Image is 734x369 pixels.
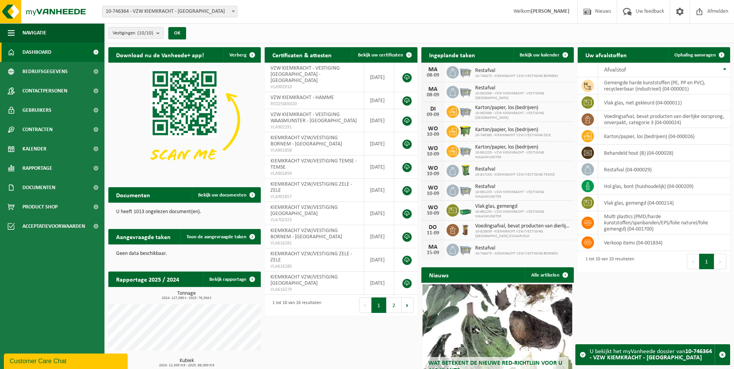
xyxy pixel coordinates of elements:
span: VZW KIEMKRACHT - HAMME [270,95,334,101]
div: MA [425,67,441,73]
p: Geen data beschikbaar. [116,251,253,256]
span: KIEMKRACHT VZW/VESTIGING [GEOGRAPHIC_DATA] [270,205,338,217]
div: WO [425,145,441,152]
span: KIEMKRACHT VZW/VESTIGING TEMSE - TEMSE [270,158,357,170]
img: WB-2500-GAL-GY-01 [459,85,472,98]
div: WO [425,126,441,132]
span: 10-982599 - VZW KIEMKRACHT - VESTIGING [GEOGRAPHIC_DATA] [475,91,570,101]
div: 10-09 [425,132,441,137]
span: KIEMKRACHT VZW/VESTIGING ZELE - ZELE [270,251,352,263]
td: vlak glas, niet gekleurd (04-000011) [598,94,730,111]
span: Gebruikers [22,101,51,120]
span: 10-746364 - VZW KIEMKRACHT - HAMME [103,6,237,17]
span: 10-961233 - VZW KIEMKRACHT - VESTIGING WAASMUNSTER [475,150,570,160]
h2: Documenten [108,187,158,202]
button: Verberg [223,47,260,63]
td: [DATE] [364,92,395,109]
div: DI [425,106,441,112]
span: Bekijk uw certificaten [358,53,403,58]
span: Dashboard [22,43,51,62]
div: 11-09 [425,231,441,236]
span: Karton/papier, los (bedrijven) [475,127,551,133]
td: [DATE] [364,225,395,248]
img: WB-2500-GAL-GY-01 [459,183,472,196]
span: VLA901859 [270,171,358,177]
td: [DATE] [364,155,395,179]
img: WB-2500-GAL-GY-04 [459,243,472,256]
td: karton/papier, los (bedrijven) (04-000026) [598,128,730,145]
div: 08-09 [425,73,441,78]
span: VZW KIEMKRACHT - VESTIGING WAASMUNSTER - [GEOGRAPHIC_DATA] [270,112,357,124]
span: Restafval [475,245,558,251]
button: 1 [699,254,714,269]
div: MA [425,86,441,92]
button: 1 [371,297,387,313]
span: 10-746364 - VZW KIEMKRACHT - HAMME [102,6,238,17]
img: WB-0140-HPE-BN-01 [459,223,472,236]
span: KIEMKRACHT VZW/VESTIGING BORNEM - [GEOGRAPHIC_DATA] [270,135,342,147]
span: Navigatie [22,23,46,43]
span: Restafval [475,85,570,91]
a: Bekijk uw documenten [192,187,260,203]
span: VLA616281 [270,240,358,246]
div: WO [425,205,441,211]
span: 10-817154 - KIEMKRACHT VZW/VESTIGING TEMSE [475,173,555,177]
div: 15-09 [425,250,441,256]
span: Bedrijfsgegevens [22,62,68,81]
td: [DATE] [364,109,395,132]
span: Voedingsafval, bevat producten van dierlijke oorsprong, onverpakt, categorie 3 [475,223,570,229]
td: behandeld hout (B) (04-000028) [598,145,730,161]
td: [DATE] [364,248,395,272]
button: 2 [387,297,402,313]
td: [DATE] [364,63,395,92]
td: voedingsafval, bevat producten van dierlijke oorsprong, onverpakt, categorie 3 (04-000024) [598,111,730,128]
td: [DATE] [364,272,395,295]
span: Bekijk uw documenten [198,193,246,198]
span: VLA616280 [270,263,358,270]
td: [DATE] [364,202,395,225]
span: VLA616279 [270,287,358,293]
h2: Download nu de Vanheede+ app! [108,47,212,62]
span: VLA901857 [270,194,358,200]
div: U bekijkt het myVanheede dossier van [590,345,715,365]
a: Toon de aangevraagde taken [180,229,260,244]
span: 10-746475 - KIEMKRACHT VZW/VESTIGING BORNEM [475,74,558,79]
span: Contracten [22,120,53,139]
span: Verberg [229,53,246,58]
span: Product Shop [22,197,58,217]
h2: Rapportage 2025 / 2024 [108,272,187,287]
span: Vlak glas, gemengd [475,203,570,210]
button: Previous [687,254,699,269]
span: Karton/papier, los (bedrijven) [475,144,570,150]
h2: Certificaten & attesten [265,47,339,62]
span: 10-961233 - VZW KIEMKRACHT - VESTIGING WAASMUNSTER [475,190,570,199]
button: Next [402,297,414,313]
span: VLA702323 [270,217,358,223]
h3: Tonnage [112,291,261,300]
div: WO [425,185,441,191]
span: Karton/papier, los (bedrijven) [475,105,570,111]
div: 10-09 [425,191,441,196]
button: Previous [359,297,371,313]
a: Bekijk rapportage [203,272,260,287]
a: Alle artikelen [525,267,573,283]
span: Toon de aangevraagde taken [186,234,246,239]
span: 10-828839 - KIEMKRACHT VZW/VESTIGING [GEOGRAPHIC_DATA] ZWAARVELD [475,229,570,239]
img: WB-2500-GAL-GY-01 [459,104,472,118]
td: [DATE] [364,179,395,202]
div: DO [425,224,441,231]
h2: Uw afvalstoffen [578,47,635,62]
span: Kalender [22,139,46,159]
p: U heeft 1013 ongelezen document(en). [116,209,253,215]
span: RED25005020 [270,101,358,107]
td: multi plastics (PMD/harde kunststoffen/spanbanden/EPS/folie naturel/folie gemengd) (04-001700) [598,211,730,234]
span: 2024: 127,090 t - 2025: 76,504 t [112,296,261,300]
img: WB-1100-HPE-GN-50 [459,124,472,137]
span: 10-746475 - KIEMKRACHT VZW/VESTIGING BORNEM [475,251,558,256]
td: hol glas, bont (huishoudelijk) (04-000209) [598,178,730,195]
img: WB-2500-GAL-GY-04 [459,65,472,78]
img: Download de VHEPlus App [108,63,261,177]
span: Afvalstof [604,67,626,73]
img: WB-0240-HPE-GN-50 [459,164,472,177]
span: 10-961233 - VZW KIEMKRACHT - VESTIGING WAASMUNSTER [475,210,570,219]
